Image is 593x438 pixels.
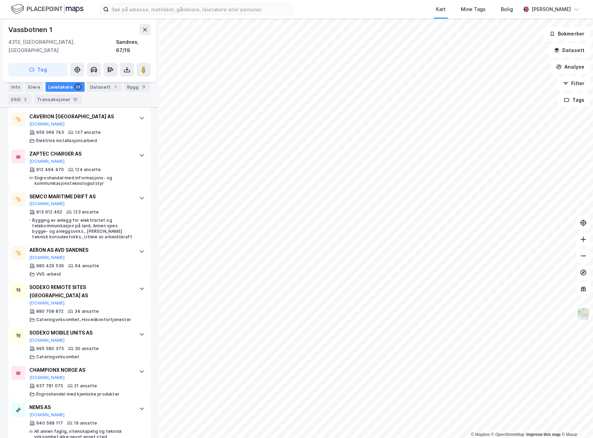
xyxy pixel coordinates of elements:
div: 124 ansatte [75,167,101,172]
div: 1 [112,83,119,90]
div: Bygg [124,82,150,92]
button: [DOMAIN_NAME] [29,121,65,127]
div: 21 ansatte [74,383,97,389]
div: Mine Tags [461,5,486,13]
button: [DOMAIN_NAME] [29,159,65,164]
div: Vassbotnen 1 [8,24,54,35]
div: [PERSON_NAME] [532,5,571,13]
button: Analyse [550,60,590,74]
div: Datasett [87,82,121,92]
div: 137 ansatte [75,130,101,135]
div: AERON AS AVD SANDNES [29,246,132,254]
div: 995 580 373 [36,346,64,351]
iframe: Chat Widget [558,405,593,438]
div: Bygging av anlegg for elektrisitet og telekommunikasjon på land, Annen spes. bygge- og anleggsvir... [32,218,132,240]
div: 3 [140,83,147,90]
div: SODEXO REMOTE SITES [GEOGRAPHIC_DATA] AS [29,283,132,300]
div: 34 ansatte [75,309,99,314]
div: 980 429 539 [36,263,64,269]
div: 959 069 743 [36,130,64,135]
div: 912 494 470 [36,167,64,172]
div: Eiere [26,82,43,92]
div: SEMCO MARITIME DRIFT AS [29,192,132,201]
div: Bolig [501,5,513,13]
img: logo.f888ab2527a4732fd821a326f86c7f29.svg [11,3,84,15]
a: Improve this map [526,432,561,437]
button: [DOMAIN_NAME] [29,300,65,306]
div: Sandnes, 67/19 [116,38,150,54]
div: 913 912 462 [36,209,62,215]
div: Transaksjoner [34,94,81,104]
button: Filter [557,77,590,90]
div: NEMS AS [29,403,132,411]
img: Z [577,307,590,320]
div: CHAMPIONX NORGE AS [29,366,132,374]
a: Mapbox [471,432,490,437]
button: [DOMAIN_NAME] [29,338,65,343]
div: Kontrollprogram for chat [558,405,593,438]
button: [DOMAIN_NAME] [29,375,65,380]
button: [DOMAIN_NAME] [29,201,65,207]
button: [DOMAIN_NAME] [29,412,65,418]
div: Engroshandel med kjemiske produkter [36,391,119,397]
div: 880 708 872 [36,309,64,314]
div: Leietakere [46,82,85,92]
div: Cateringvirksomhet [36,354,80,360]
div: Engroshandel med informasjons- og kommunikasjonsteknologiutstyr [35,175,132,186]
div: 64 ansatte [75,263,99,269]
button: [DOMAIN_NAME] [29,255,65,260]
button: Tags [558,93,590,107]
div: 937 781 075 [36,383,63,389]
div: 23 [74,83,82,90]
div: 123 ansatte [73,209,99,215]
div: ESG [8,94,31,104]
div: 4313, [GEOGRAPHIC_DATA], [GEOGRAPHIC_DATA] [8,38,116,54]
div: 940 598 117 [36,420,63,426]
div: 19 ansatte [74,420,97,426]
div: Cateringvirksomhet, Hovedkontortjenester [36,317,131,322]
input: Søk på adresse, matrikkel, gårdeiere, leietakere eller personer [109,4,293,14]
div: 2 [22,96,29,103]
a: OpenStreetMap [491,432,525,437]
div: Kart [436,5,446,13]
div: 30 ansatte [75,346,99,351]
div: CAVERION [GEOGRAPHIC_DATA] AS [29,112,132,121]
button: Tag [8,63,68,77]
button: Datasett [548,43,590,57]
div: SODEXO MOBILE UNITS AS [29,329,132,337]
div: ZAPTEC CHARGER AS [29,150,132,158]
div: Elektrisk installasjonsarbeid [36,138,97,143]
div: Info [8,82,23,92]
button: Bokmerker [544,27,590,41]
div: 12 [72,96,79,103]
div: VVS-arbeid [36,271,61,277]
